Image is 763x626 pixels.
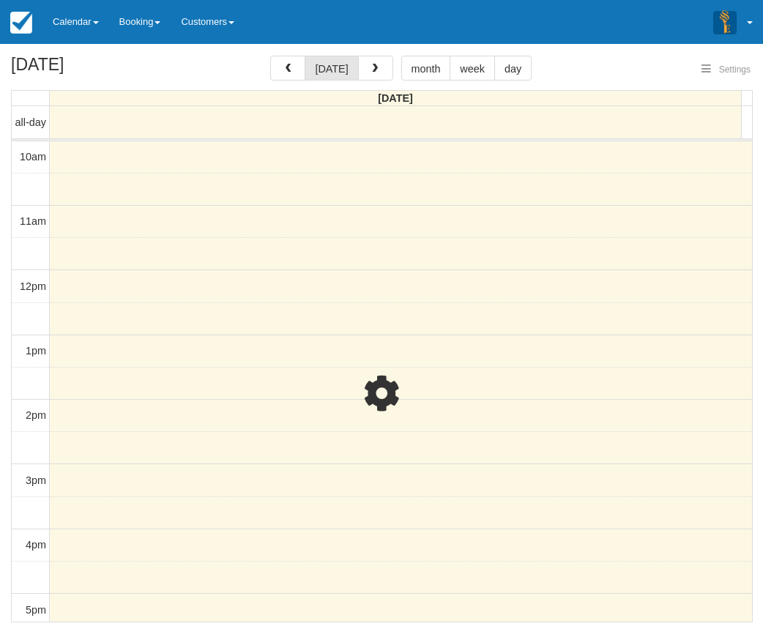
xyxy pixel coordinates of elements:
[11,56,196,83] h2: [DATE]
[305,56,358,81] button: [DATE]
[26,604,46,616] span: 5pm
[20,151,46,163] span: 10am
[15,116,46,128] span: all-day
[10,12,32,34] img: checkfront-main-nav-mini-logo.png
[26,539,46,551] span: 4pm
[20,215,46,227] span: 11am
[713,10,737,34] img: A3
[450,56,495,81] button: week
[20,280,46,292] span: 12pm
[494,56,532,81] button: day
[693,59,759,81] button: Settings
[378,92,413,104] span: [DATE]
[401,56,451,81] button: month
[26,409,46,421] span: 2pm
[26,345,46,357] span: 1pm
[719,64,751,75] span: Settings
[26,474,46,486] span: 3pm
